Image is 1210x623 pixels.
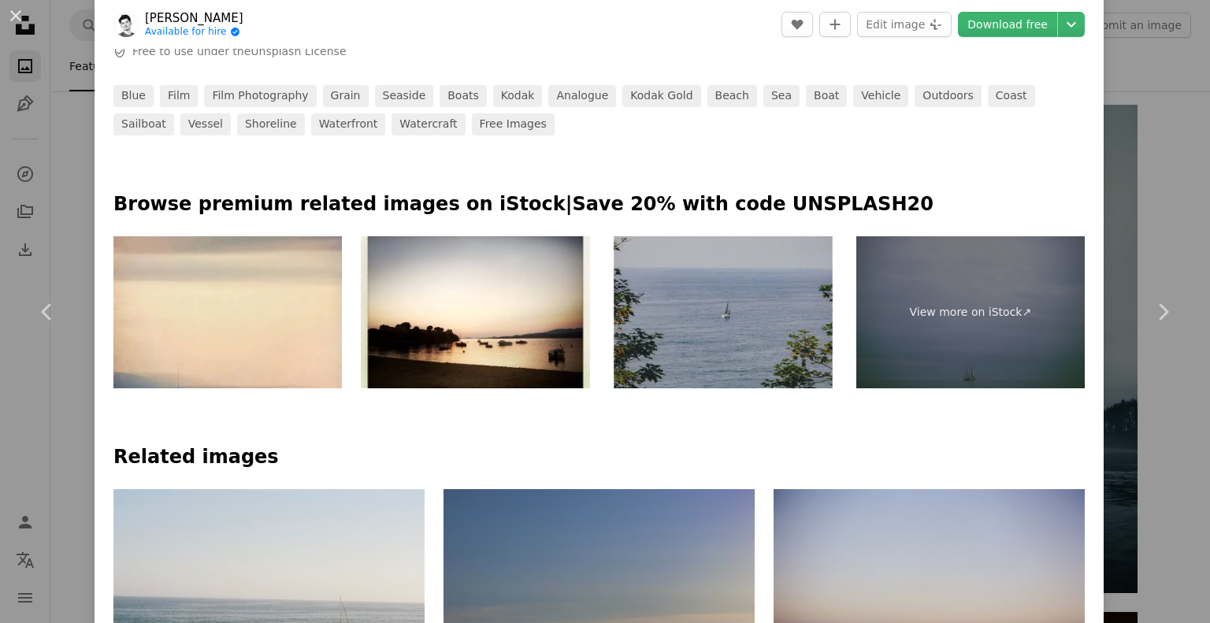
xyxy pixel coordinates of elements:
[375,85,434,107] a: seaside
[774,585,1085,599] a: A group of boats floating on top of a large body of water
[915,85,981,107] a: outdoors
[806,85,847,107] a: boat
[113,585,425,599] a: Small boat sailing on a calm, hazy ocean.
[145,10,243,26] a: [PERSON_NAME]
[113,445,1085,470] h4: Related images
[361,236,589,389] img: Sunset at the beach
[323,85,369,107] a: grain
[180,113,231,135] a: vessel
[781,12,813,37] button: Like
[311,113,386,135] a: waterfront
[857,12,952,37] button: Edit image
[958,12,1057,37] a: Download free
[1058,12,1085,37] button: Choose download size
[819,12,851,37] button: Add to Collection
[113,192,1085,217] p: Browse premium related images on iStock | Save 20% with code UNSPLASH20
[132,44,347,60] span: Free to use under the
[472,113,555,135] a: Free images
[251,45,346,57] a: Unsplash License
[609,236,837,389] img: The lonely boat
[113,236,342,389] img: Artistic composition texture, sparse: boat on the quiet blue sea
[113,113,174,135] a: sailboat
[763,85,800,107] a: sea
[204,85,316,107] a: film photography
[1115,236,1210,388] a: Next
[160,85,198,107] a: film
[493,85,543,107] a: kodak
[853,85,908,107] a: vehicle
[622,85,700,107] a: kodak gold
[440,85,487,107] a: boats
[707,85,757,107] a: beach
[548,85,616,107] a: analogue
[145,26,243,39] a: Available for hire
[113,85,154,107] a: blue
[392,113,465,135] a: watercraft
[444,585,755,599] a: body of water
[113,12,139,37] img: Go to Lawrence Krowdeed's profile
[988,85,1035,107] a: coast
[237,113,305,135] a: shoreline
[856,236,1085,389] a: View more on iStock↗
